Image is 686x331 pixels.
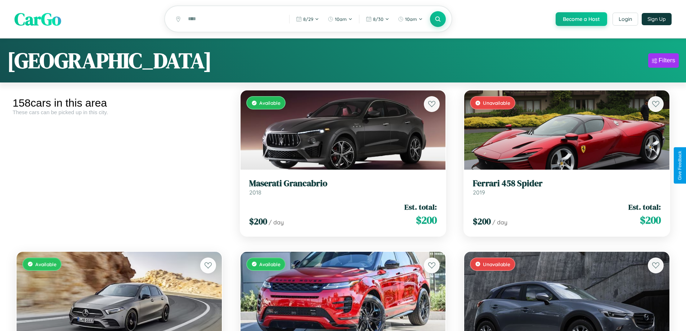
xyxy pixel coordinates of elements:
div: Filters [659,57,675,64]
button: Become a Host [556,12,607,26]
button: Login [613,13,638,26]
a: Maserati Grancabrio2018 [249,178,437,196]
span: 2018 [249,189,261,196]
span: 10am [335,16,347,22]
button: 10am [394,13,426,25]
span: Available [35,261,57,267]
span: $ 200 [473,215,491,227]
span: Est. total: [628,202,661,212]
span: Available [259,100,281,106]
span: Est. total: [404,202,437,212]
span: / day [269,219,284,226]
button: Filters [648,53,679,68]
span: 10am [405,16,417,22]
span: $ 200 [249,215,267,227]
span: 2019 [473,189,485,196]
a: Ferrari 458 Spider2019 [473,178,661,196]
span: CarGo [14,7,61,31]
h3: Maserati Grancabrio [249,178,437,189]
span: 8 / 29 [303,16,313,22]
button: 8/30 [362,13,393,25]
button: Sign Up [642,13,672,25]
h3: Ferrari 458 Spider [473,178,661,189]
h1: [GEOGRAPHIC_DATA] [7,46,212,75]
span: Available [259,261,281,267]
span: Unavailable [483,100,510,106]
span: $ 200 [640,213,661,227]
span: $ 200 [416,213,437,227]
span: 8 / 30 [373,16,384,22]
span: / day [492,219,507,226]
div: These cars can be picked up in this city. [13,109,226,115]
div: 158 cars in this area [13,97,226,109]
button: 8/29 [292,13,323,25]
span: Unavailable [483,261,510,267]
button: 10am [324,13,356,25]
div: Give Feedback [677,151,682,180]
